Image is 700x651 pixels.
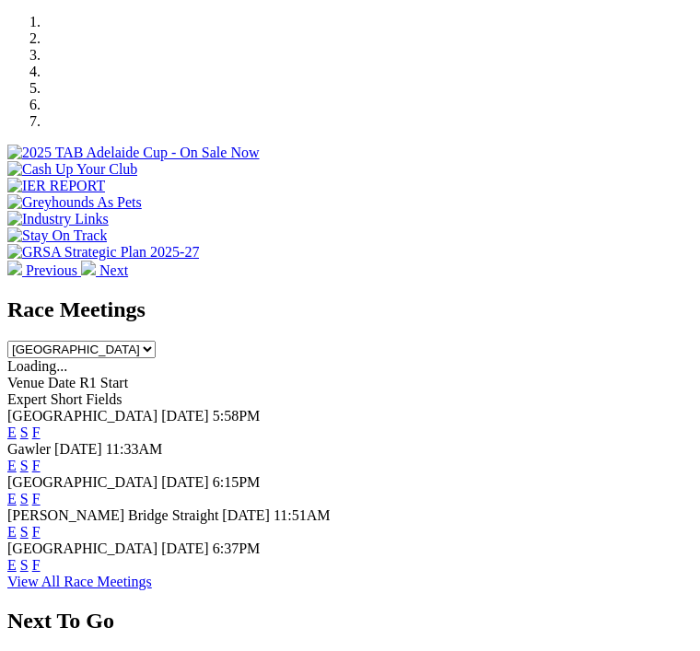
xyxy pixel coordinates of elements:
[7,145,260,161] img: 2025 TAB Adelaide Cup - On Sale Now
[81,261,96,275] img: chevron-right-pager-white.svg
[99,262,128,278] span: Next
[20,524,29,540] a: S
[20,424,29,440] a: S
[7,211,109,227] img: Industry Links
[213,408,261,424] span: 5:58PM
[7,609,693,634] h2: Next To Go
[161,408,209,424] span: [DATE]
[81,262,128,278] a: Next
[32,424,41,440] a: F
[7,178,105,194] img: IER REPORT
[7,424,17,440] a: E
[20,491,29,506] a: S
[7,474,157,490] span: [GEOGRAPHIC_DATA]
[7,491,17,506] a: E
[54,441,102,457] span: [DATE]
[32,557,41,573] a: F
[274,507,331,523] span: 11:51AM
[7,391,47,407] span: Expert
[7,194,142,211] img: Greyhounds As Pets
[213,541,261,556] span: 6:37PM
[7,507,218,523] span: [PERSON_NAME] Bridge Straight
[7,524,17,540] a: E
[161,474,209,490] span: [DATE]
[26,262,77,278] span: Previous
[32,458,41,473] a: F
[213,474,261,490] span: 6:15PM
[106,441,163,457] span: 11:33AM
[7,375,44,390] span: Venue
[7,227,107,244] img: Stay On Track
[7,408,157,424] span: [GEOGRAPHIC_DATA]
[7,161,137,178] img: Cash Up Your Club
[51,391,83,407] span: Short
[20,557,29,573] a: S
[7,358,67,374] span: Loading...
[7,297,693,322] h2: Race Meetings
[7,262,81,278] a: Previous
[7,441,51,457] span: Gawler
[7,574,152,589] a: View All Race Meetings
[7,261,22,275] img: chevron-left-pager-white.svg
[7,458,17,473] a: E
[32,524,41,540] a: F
[86,391,122,407] span: Fields
[222,507,270,523] span: [DATE]
[7,557,17,573] a: E
[32,491,41,506] a: F
[7,244,199,261] img: GRSA Strategic Plan 2025-27
[20,458,29,473] a: S
[161,541,209,556] span: [DATE]
[79,375,128,390] span: R1 Start
[48,375,76,390] span: Date
[7,541,157,556] span: [GEOGRAPHIC_DATA]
